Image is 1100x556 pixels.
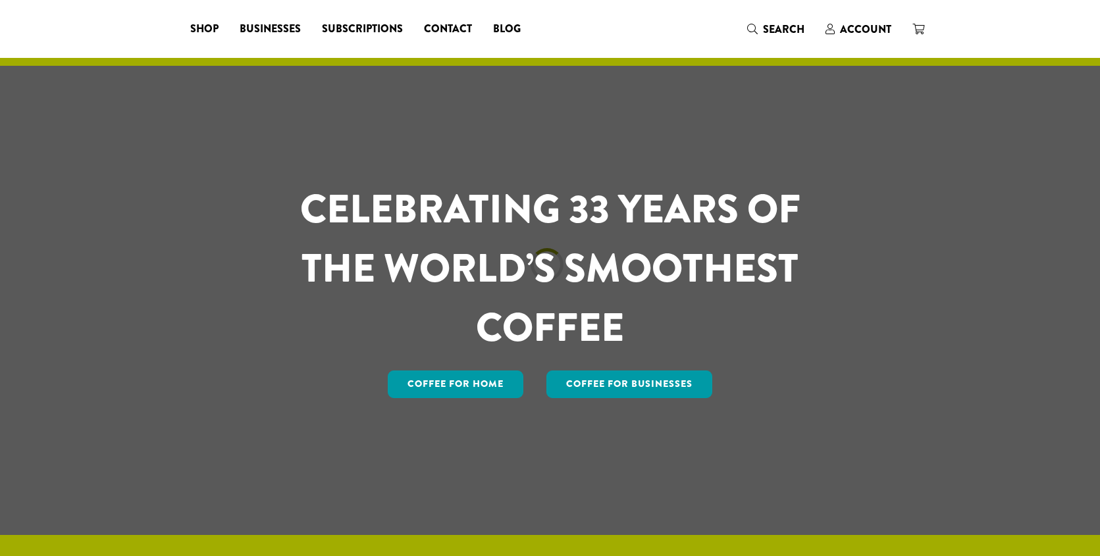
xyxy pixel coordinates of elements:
a: Coffee for Home [388,370,523,398]
span: Subscriptions [322,21,403,38]
span: Shop [190,21,219,38]
a: Search [737,18,815,40]
a: Subscriptions [311,18,413,39]
span: Blog [493,21,521,38]
a: Blog [483,18,531,39]
span: Businesses [240,21,301,38]
a: Contact [413,18,483,39]
a: Coffee For Businesses [546,370,712,398]
span: Contact [424,21,472,38]
h1: CELEBRATING 33 YEARS OF THE WORLD’S SMOOTHEST COFFEE [261,180,839,357]
a: Account [815,18,902,40]
span: Account [840,22,891,37]
a: Businesses [229,18,311,39]
span: Search [763,22,804,37]
a: Shop [180,18,229,39]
